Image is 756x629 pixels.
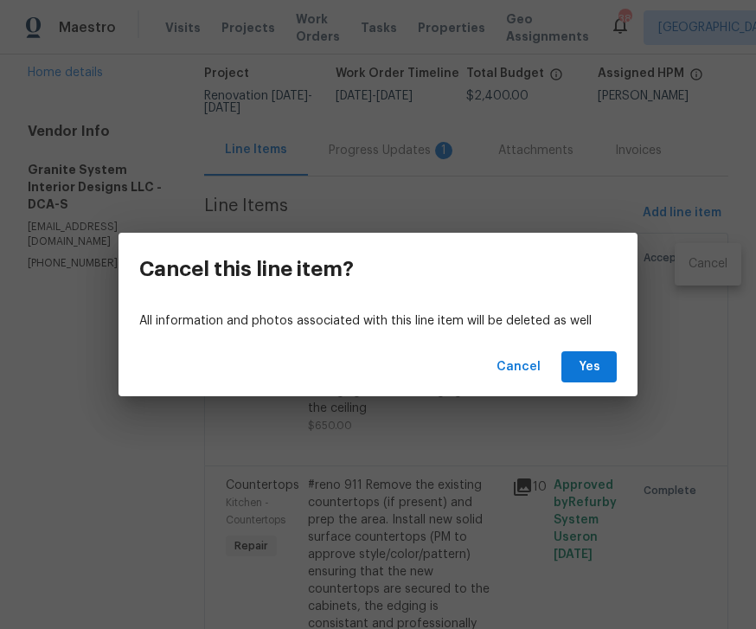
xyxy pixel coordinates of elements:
[575,356,603,378] span: Yes
[139,312,617,331] p: All information and photos associated with this line item will be deleted as well
[497,356,541,378] span: Cancel
[139,257,354,281] h3: Cancel this line item?
[490,351,548,383] button: Cancel
[561,351,617,383] button: Yes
